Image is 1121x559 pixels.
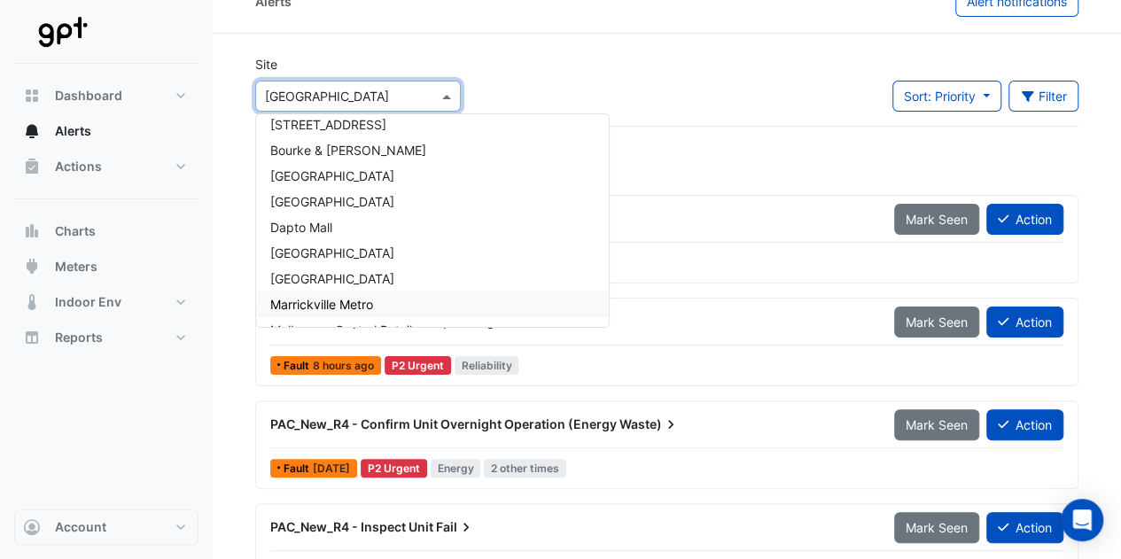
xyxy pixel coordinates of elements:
span: Bourke & [PERSON_NAME] [270,143,426,158]
span: Account [55,518,106,536]
span: Mark Seen [906,417,968,432]
span: Thu 14-Aug-2025 07:45 AEST [313,359,374,372]
span: Dashboard [55,87,122,105]
span: Wed 09-Jul-2025 00:00 AEST [313,462,350,475]
button: Alerts [14,113,199,149]
span: Meters [55,258,97,276]
span: [GEOGRAPHIC_DATA] [270,194,394,209]
span: Waste) [619,415,680,433]
button: Dashboard [14,78,199,113]
span: Actions [55,158,102,175]
span: Melbourne Central Retail [270,322,412,338]
div: Open Intercom Messenger [1061,499,1103,541]
button: Action [986,512,1063,543]
app-icon: Meters [23,258,41,276]
span: PAC_New_R4 - Confirm Unit Overnight Operation (Energy [270,416,617,431]
button: Action [986,204,1063,235]
app-icon: Charts [23,222,41,240]
app-icon: Alerts [23,122,41,140]
span: Marrickville Metro [270,297,373,312]
span: PAC_New_R4 - Inspect Unit [270,519,433,534]
div: P2 Urgent [361,459,427,477]
button: Actions [14,149,199,184]
span: Fail [436,518,475,536]
span: Charts [55,222,96,240]
button: Charts [14,214,199,249]
span: [GEOGRAPHIC_DATA] [270,245,394,260]
span: Energy [431,459,481,477]
app-icon: Dashboard [23,87,41,105]
span: Sort: Priority [904,89,976,104]
button: Mark Seen [894,512,979,543]
button: Mark Seen [894,307,979,338]
button: Mark Seen [894,409,979,440]
div: P2 Urgent [385,356,451,375]
button: Account [14,509,199,545]
span: 2 other times [484,459,566,477]
button: Mark Seen [894,204,979,235]
span: Mark Seen [906,520,968,535]
img: Company Logo [21,14,101,50]
span: Mark Seen [906,212,968,227]
span: Fault [284,463,313,474]
button: Meters [14,249,199,284]
button: Action [986,307,1063,338]
button: Action [986,409,1063,440]
app-icon: Actions [23,158,41,175]
span: Reliability [455,356,519,375]
span: [STREET_ADDRESS] [270,117,386,132]
span: Mark Seen [906,314,968,330]
span: Alerts [55,122,91,140]
span: Reports [55,329,103,346]
label: Site [255,55,277,74]
app-icon: Indoor Env [23,293,41,311]
button: Reports [14,320,199,355]
app-icon: Reports [23,329,41,346]
button: Indoor Env [14,284,199,320]
ng-dropdown-panel: Options list [255,113,610,328]
span: [GEOGRAPHIC_DATA] [270,271,394,286]
button: Sort: Priority [892,81,1001,112]
span: [GEOGRAPHIC_DATA] [270,168,394,183]
span: Dapto Mall [270,220,332,235]
span: Fault [284,361,313,371]
button: Filter [1008,81,1079,112]
span: Indoor Env [55,293,121,311]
